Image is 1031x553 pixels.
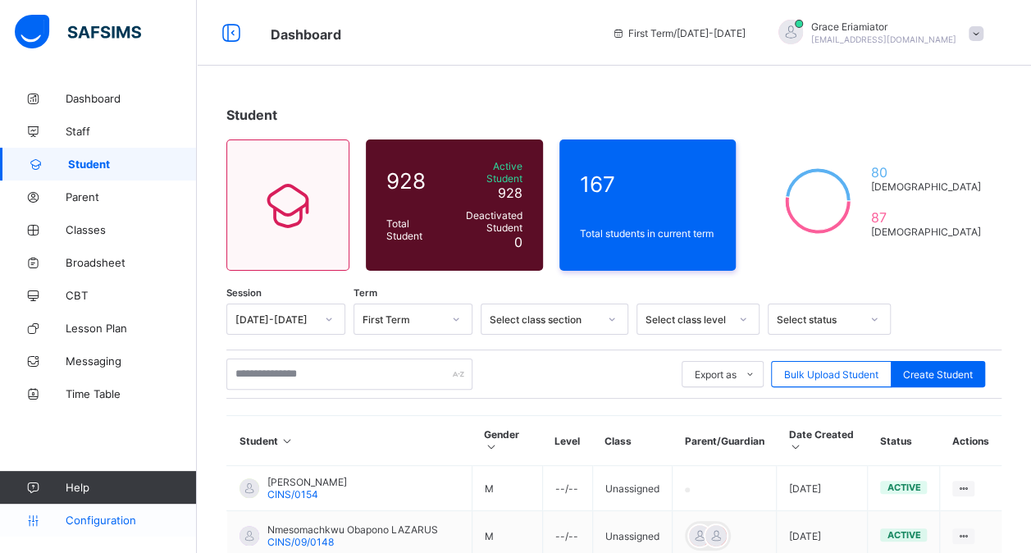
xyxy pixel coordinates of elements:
[235,313,315,326] div: [DATE]-[DATE]
[267,476,347,488] span: [PERSON_NAME]
[455,160,522,185] span: Active Student
[226,107,277,123] span: Student
[777,313,860,326] div: Select status
[514,234,522,250] span: 0
[455,209,522,234] span: Deactivated Student
[811,34,956,44] span: [EMAIL_ADDRESS][DOMAIN_NAME]
[762,20,992,47] div: GraceEriamiator
[66,514,196,527] span: Configuration
[903,368,973,381] span: Create Student
[811,21,956,33] span: Grace Eriamiator
[776,416,868,466] th: Date Created
[695,368,737,381] span: Export as
[592,466,672,511] td: Unassigned
[386,168,447,194] span: 928
[66,125,197,138] span: Staff
[784,368,878,381] span: Bulk Upload Student
[472,466,542,511] td: M
[271,26,341,43] span: Dashboard
[871,209,981,226] span: 87
[66,387,197,400] span: Time Table
[940,416,1001,466] th: Actions
[267,523,438,536] span: Nmesomachkwu Obapono LAZARUS
[66,322,197,335] span: Lesson Plan
[776,466,868,511] td: [DATE]
[15,15,141,49] img: safsims
[887,482,920,493] span: active
[484,441,498,453] i: Sort in Ascending Order
[580,227,716,240] span: Total students in current term
[68,158,197,171] span: Student
[226,287,262,299] span: Session
[354,287,377,299] span: Term
[66,223,197,236] span: Classes
[871,226,981,238] span: [DEMOGRAPHIC_DATA]
[382,213,451,246] div: Total Student
[871,164,981,181] span: 80
[281,435,294,447] i: Sort in Ascending Order
[871,181,981,193] span: [DEMOGRAPHIC_DATA]
[498,185,522,201] span: 928
[227,416,472,466] th: Student
[66,190,197,203] span: Parent
[472,416,542,466] th: Gender
[490,313,598,326] div: Select class section
[887,529,920,541] span: active
[788,441,802,453] i: Sort in Ascending Order
[672,416,776,466] th: Parent/Guardian
[66,92,197,105] span: Dashboard
[868,416,940,466] th: Status
[66,481,196,494] span: Help
[612,27,746,39] span: session/term information
[646,313,729,326] div: Select class level
[580,171,716,197] span: 167
[542,416,592,466] th: Level
[363,313,442,326] div: First Term
[66,256,197,269] span: Broadsheet
[267,536,334,548] span: CINS/09/0148
[542,466,592,511] td: --/--
[267,488,318,500] span: CINS/0154
[66,289,197,302] span: CBT
[592,416,672,466] th: Class
[66,354,197,368] span: Messaging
